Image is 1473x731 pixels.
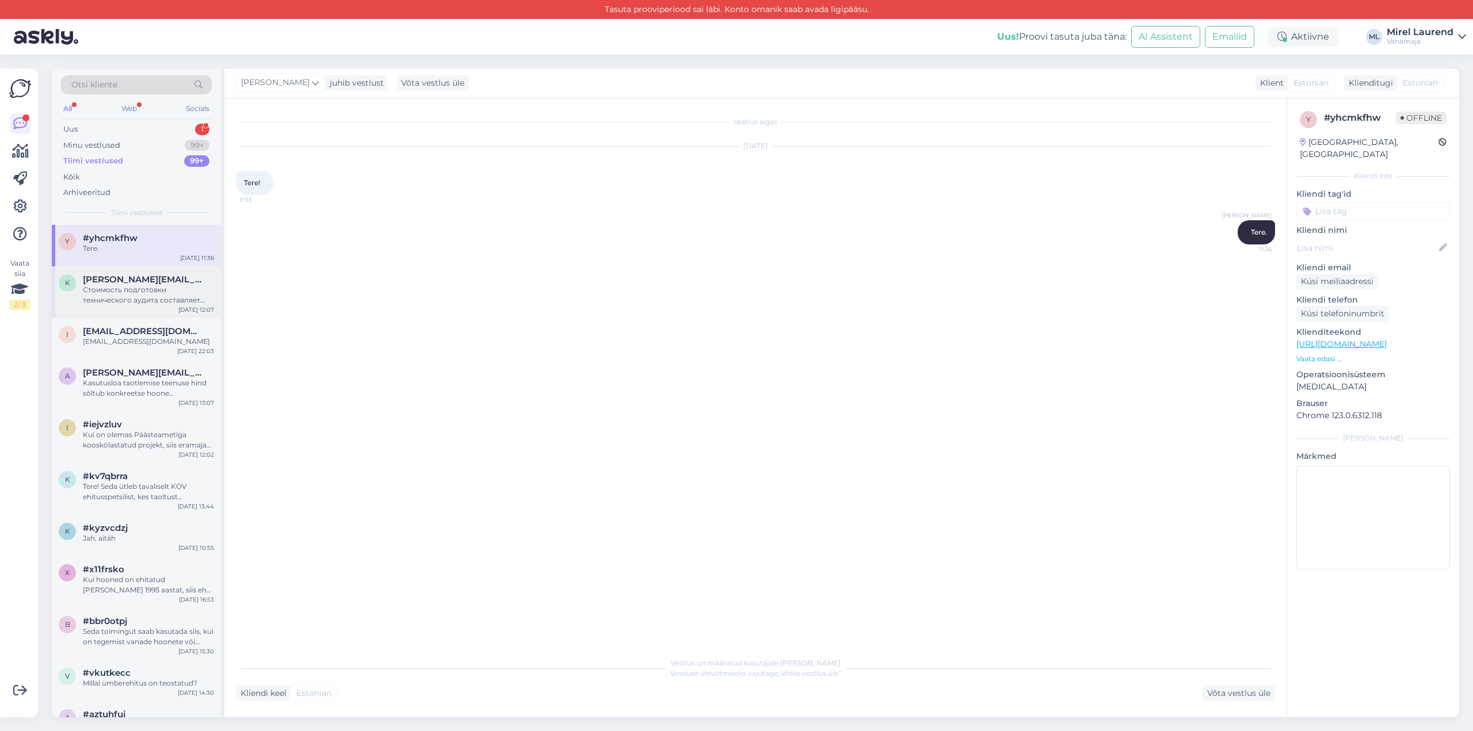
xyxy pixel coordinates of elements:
[236,687,287,699] div: Kliendi keel
[185,140,209,151] div: 99+
[1296,262,1450,274] p: Kliendi email
[83,419,122,430] span: #iejvzluv
[296,687,331,699] span: Estonian
[65,372,70,380] span: a
[178,502,214,511] div: [DATE] 13:44
[177,347,214,355] div: [DATE] 22:03
[65,672,70,680] span: v
[9,78,31,99] img: Askly Logo
[83,243,214,254] div: Tere.
[178,399,214,407] div: [DATE] 13:07
[178,647,214,656] div: [DATE] 15:30
[83,668,131,678] span: #vkutkecc
[63,187,110,198] div: Arhiveeritud
[83,378,214,399] div: Kasutusloa taotlemise teenuse hind sõltub konkreetse hoone seisukorrast, olemasolevatest dokument...
[119,101,139,116] div: Web
[236,141,1275,151] div: [DATE]
[1296,409,1450,422] p: Chrome 123.0.6312.118
[1296,188,1450,200] p: Kliendi tag'id
[1297,242,1437,254] input: Lisa nimi
[178,450,214,459] div: [DATE] 12:02
[66,423,68,432] span: i
[1296,224,1450,236] p: Kliendi nimi
[66,330,68,339] span: i
[83,678,214,688] div: Millal ümberehitus on teostatud?
[1296,339,1387,349] a: [URL][DOMAIN_NAME]
[83,233,138,243] span: #yhcmkfhw
[1296,397,1450,409] p: Brauser
[670,669,841,678] span: Vestluse ülevõtmiseks vajutage
[1296,274,1378,289] div: Küsi meiliaadressi
[83,481,214,502] div: Tere! Seda ütleb tavaliselt KOV ehitusspetsilist, kes taoltust menetleb.
[1251,228,1267,236] span: Tere.
[239,196,283,204] span: 11:33
[241,76,310,89] span: [PERSON_NAME]
[236,117,1275,127] div: Vestlus algas
[1131,26,1200,48] button: AI Assistent
[83,523,128,533] span: #kyzvcdzj
[83,368,203,378] span: anne.arrak@mail.ee
[83,430,214,450] div: Kui on olemas Päästeametiga kooskõlastatud projekt, siis eramaja puhul tuleohutuse auditit pole v...
[997,30,1127,44] div: Proovi tasuta juba täna:
[1387,28,1453,37] div: Mirel Laurend
[65,237,70,246] span: y
[63,140,120,151] div: Minu vestlused
[63,171,80,183] div: Kõik
[1205,26,1254,48] button: Emailid
[325,77,384,89] div: juhib vestlust
[1256,77,1284,89] div: Klient
[61,101,74,116] div: All
[83,336,214,347] div: [EMAIL_ADDRESS][DOMAIN_NAME]
[1296,381,1450,393] p: [MEDICAL_DATA]
[63,124,78,135] div: Uus
[195,124,209,135] div: 1
[178,544,214,552] div: [DATE] 10:55
[1344,77,1393,89] div: Klienditugi
[1387,28,1466,46] a: Mirel LaurendVanamaja
[178,305,214,314] div: [DATE] 12:07
[1300,136,1438,160] div: [GEOGRAPHIC_DATA], [GEOGRAPHIC_DATA]
[396,75,469,91] div: Võta vestlus üle
[9,300,30,310] div: 2 / 3
[997,31,1019,42] b: Uus!
[1228,245,1272,254] span: 11:36
[83,564,124,575] span: #x11frsko
[83,274,203,285] span: katerina.rappu@gmail.com
[83,471,128,481] span: #kv7qbrra
[184,101,212,116] div: Socials
[1296,202,1450,220] input: Lisa tag
[83,626,214,647] div: Seda toimingut saab kasutada siis, kui on tegemist vanade hoonete või olemasolevate rajatistega, ...
[1306,115,1311,124] span: y
[83,709,125,719] span: #aztuhfuj
[1296,450,1450,462] p: Märkmed
[83,575,214,595] div: Kui hooned on ehitatud [PERSON_NAME] 1995 aastat, siis ehk oleks võimalik ortofotode vms abil tõe...
[1293,77,1329,89] span: Estonian
[1203,686,1275,701] div: Võta vestlus üle
[1268,26,1338,47] div: Aktiivne
[1366,29,1382,45] div: ML
[71,79,117,91] span: Otsi kliente
[1296,354,1450,364] p: Vaata edasi ...
[1387,37,1453,46] div: Vanamaja
[83,616,127,626] span: #bbr0otpj
[184,155,209,167] div: 99+
[1296,369,1450,381] p: Operatsioonisüsteem
[1296,171,1450,181] div: Kliendi info
[1296,433,1450,443] div: [PERSON_NAME]
[65,278,70,287] span: k
[180,254,214,262] div: [DATE] 11:36
[63,155,123,167] div: Tiimi vestlused
[1296,306,1389,322] div: Küsi telefoninumbrit
[65,527,70,535] span: k
[1296,294,1450,306] p: Kliendi telefon
[671,659,841,667] span: Vestlus on määratud kasutajale [PERSON_NAME]
[778,669,841,678] i: „Võtke vestlus üle”
[179,595,214,604] div: [DATE] 16:53
[244,178,260,187] span: Tere!
[65,620,70,629] span: b
[83,533,214,544] div: Jah, aitäh
[83,326,203,336] span: iosifautocad@gmail.com
[65,475,70,484] span: k
[1296,326,1450,338] p: Klienditeekond
[65,713,70,722] span: a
